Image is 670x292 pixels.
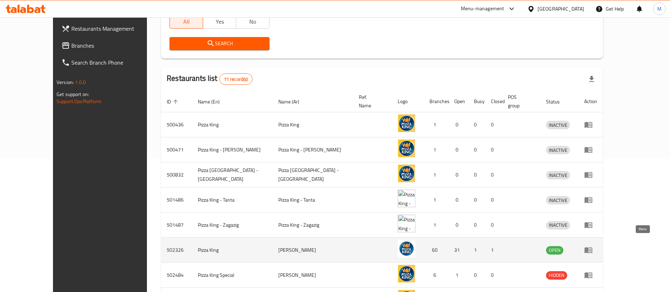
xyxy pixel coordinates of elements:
div: [GEOGRAPHIC_DATA] [538,5,584,13]
td: 502326 [161,238,192,263]
img: Pizza King - Tanta [398,190,415,207]
td: 500832 [161,162,192,187]
th: Logo [392,91,424,112]
td: 1 [468,238,485,263]
span: POS group [508,93,532,110]
td: 0 [468,162,485,187]
td: Pizza King - [PERSON_NAME] [192,137,273,162]
span: 11 record(s) [220,76,252,83]
span: Yes [206,17,233,27]
div: Menu-management [461,5,504,13]
span: INACTIVE [546,171,570,179]
td: 0 [468,112,485,137]
div: INACTIVE [546,221,570,230]
span: Restaurants Management [71,24,159,33]
button: All [170,14,203,29]
span: 1.0.0 [75,78,86,87]
td: 0 [468,213,485,238]
td: Pizza King - Zagazig [192,213,273,238]
td: 1 [449,263,468,288]
span: HIDDEN [546,271,567,279]
td: 502484 [161,263,192,288]
div: Export file [583,71,600,88]
a: Restaurants Management [56,20,165,37]
a: Search Branch Phone [56,54,165,71]
a: Support.OpsPlatform [57,97,101,106]
img: Pizza King [398,240,415,257]
img: Pizza King - Damascus Street - Mohandiseen [398,165,415,182]
span: Name (Ar) [278,97,308,106]
div: Menu [584,171,597,179]
img: Pizza King Special [398,265,415,282]
th: Busy [468,91,485,112]
td: 0 [485,137,502,162]
td: [PERSON_NAME] [273,263,353,288]
td: Pizza King [192,112,273,137]
td: 0 [468,187,485,213]
td: 6 [424,263,449,288]
td: 0 [485,187,502,213]
td: Pizza King Special [192,263,273,288]
button: No [236,14,269,29]
td: Pizza King - [PERSON_NAME] [273,137,353,162]
h2: Restaurants list [167,73,252,85]
td: Pizza King - Tanta [273,187,353,213]
td: 1 [424,187,449,213]
td: 501487 [161,213,192,238]
td: [PERSON_NAME] [273,238,353,263]
div: OPEN [546,246,563,255]
td: 0 [449,187,468,213]
td: Pizza [GEOGRAPHIC_DATA] - [GEOGRAPHIC_DATA] [273,162,353,187]
td: Pizza King [192,238,273,263]
span: INACTIVE [546,146,570,154]
div: Menu [584,196,597,204]
div: Menu [584,120,597,129]
th: Open [449,91,468,112]
td: 0 [485,213,502,238]
span: Ref. Name [359,93,384,110]
div: INACTIVE [546,196,570,204]
img: Pizza King - Masaken Sheraton [398,139,415,157]
th: Branches [424,91,449,112]
th: Action [579,91,603,112]
div: Total records count [219,73,253,85]
img: Pizza King - Zagazig [398,215,415,232]
td: 501486 [161,187,192,213]
span: INACTIVE [546,121,570,129]
span: Search [175,39,264,48]
td: 0 [449,112,468,137]
td: 31 [449,238,468,263]
button: Yes [203,14,236,29]
span: Name (En) [198,97,229,106]
div: Menu [584,145,597,154]
td: 1 [424,112,449,137]
td: 0 [468,137,485,162]
td: Pizza King - Zagazig [273,213,353,238]
td: 1 [424,137,449,162]
span: ID [167,97,180,106]
span: Get support on: [57,90,89,99]
td: Pizza King - Tanta [192,187,273,213]
td: 0 [449,162,468,187]
span: Status [546,97,569,106]
span: Version: [57,78,74,87]
span: Branches [71,41,159,50]
th: Closed [485,91,502,112]
span: No [239,17,267,27]
td: 0 [485,112,502,137]
span: INACTIVE [546,221,570,229]
span: M [657,5,662,13]
td: 500471 [161,137,192,162]
button: Search [170,37,269,50]
td: 0 [485,263,502,288]
td: 0 [449,213,468,238]
td: 1 [424,213,449,238]
td: 1 [424,162,449,187]
td: 0 [449,137,468,162]
td: 0 [485,162,502,187]
img: Pizza King [398,114,415,132]
div: Menu [584,271,597,279]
